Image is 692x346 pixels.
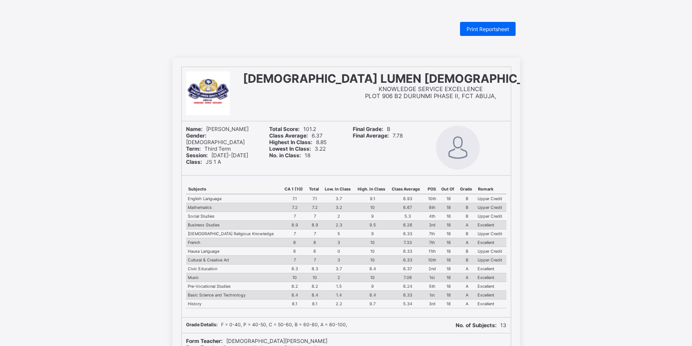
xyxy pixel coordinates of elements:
td: 7th [425,229,439,238]
td: 7.1 [307,194,323,203]
td: 6 [307,247,323,256]
span: 7.78 [353,132,403,139]
td: 10th [425,194,439,203]
td: Business Studies [186,221,283,229]
b: Gender: [186,132,207,139]
b: Form Teacher: [186,338,223,344]
td: 1.4 [323,291,355,300]
b: No. in Class: [269,152,301,159]
td: 3.2 [323,203,355,212]
td: 6.33 [390,256,425,265]
td: Basic Science and Technology [186,291,283,300]
td: 10 [355,247,390,256]
b: Term: [186,145,201,152]
td: 10 [282,273,307,282]
span: F = 0-40, P = 40-50, C = 50-60, B = 60-80, A = 80-100, [186,322,347,328]
td: 6.33 [390,247,425,256]
span: [DEMOGRAPHIC_DATA] [186,132,245,145]
td: 1st [425,273,439,282]
td: B [458,203,476,212]
b: Session: [186,152,208,159]
td: Excellent [476,221,506,229]
td: 7.2 [307,203,323,212]
td: 7 [282,212,307,221]
td: 10 [355,203,390,212]
td: Excellent [476,291,506,300]
td: 10 [355,273,390,282]
td: 7.33 [390,238,425,247]
td: A [458,238,476,247]
td: B [458,194,476,203]
td: 18 [439,238,458,247]
td: 8.1 [282,300,307,308]
th: Class Average [390,184,425,194]
td: 3 [323,256,355,265]
td: Excellent [476,238,506,247]
td: A [458,265,476,273]
td: B [458,247,476,256]
td: 6.37 [390,265,425,273]
td: 3rd [425,300,439,308]
td: A [458,221,476,229]
td: 18 [439,291,458,300]
td: 8.4 [282,291,307,300]
td: 7 [307,212,323,221]
td: A [458,300,476,308]
td: 10 [355,238,390,247]
span: 6.37 [269,132,323,139]
td: 2.3 [323,221,355,229]
span: [PERSON_NAME] [186,126,249,132]
td: [DEMOGRAPHIC_DATA] Religious Knowledge [186,229,283,238]
span: 13 [456,322,506,328]
td: 8.2 [282,282,307,291]
td: 18 [439,212,458,221]
b: No. of Subjects: [456,322,497,328]
th: Low. In Class [323,184,355,194]
th: Subjects [186,184,283,194]
td: 6.24 [390,282,425,291]
b: Grade Details: [186,322,218,328]
td: 7 [282,256,307,265]
td: 6.26 [390,221,425,229]
td: 8.4 [355,291,390,300]
td: 7 [307,229,323,238]
th: Out Of [439,184,458,194]
b: Name: [186,126,203,132]
td: 18 [439,203,458,212]
td: 18 [439,194,458,203]
td: 6 [282,247,307,256]
td: Civic Education [186,265,283,273]
td: B [458,256,476,265]
td: 9.1 [355,194,390,203]
td: 6.33 [390,291,425,300]
th: Total [307,184,323,194]
td: 9 [355,282,390,291]
td: 4th [425,212,439,221]
span: 8.85 [269,139,327,145]
td: 9 [355,229,390,238]
b: Highest In Class: [269,139,313,145]
td: 8.3 [307,265,323,273]
td: Upper Credit [476,256,506,265]
td: 7 [307,256,323,265]
td: Upper Credit [476,203,506,212]
span: JS 1 A [186,159,221,165]
td: Mathematics [186,203,283,212]
td: 8.9 [282,221,307,229]
td: Excellent [476,282,506,291]
td: 18 [439,300,458,308]
td: 1.5 [323,282,355,291]
td: 6.33 [390,229,425,238]
td: Upper Credit [476,229,506,238]
td: B [458,212,476,221]
span: [DEMOGRAPHIC_DATA][PERSON_NAME] [186,338,327,344]
td: 9.5 [355,221,390,229]
td: 6.67 [390,203,425,212]
td: English Language [186,194,283,203]
span: 101.2 [269,126,316,132]
td: 18 [439,282,458,291]
td: 6.93 [390,194,425,203]
td: 9 [355,212,390,221]
td: Upper Credit [476,212,506,221]
b: Lowest In Class: [269,145,311,152]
